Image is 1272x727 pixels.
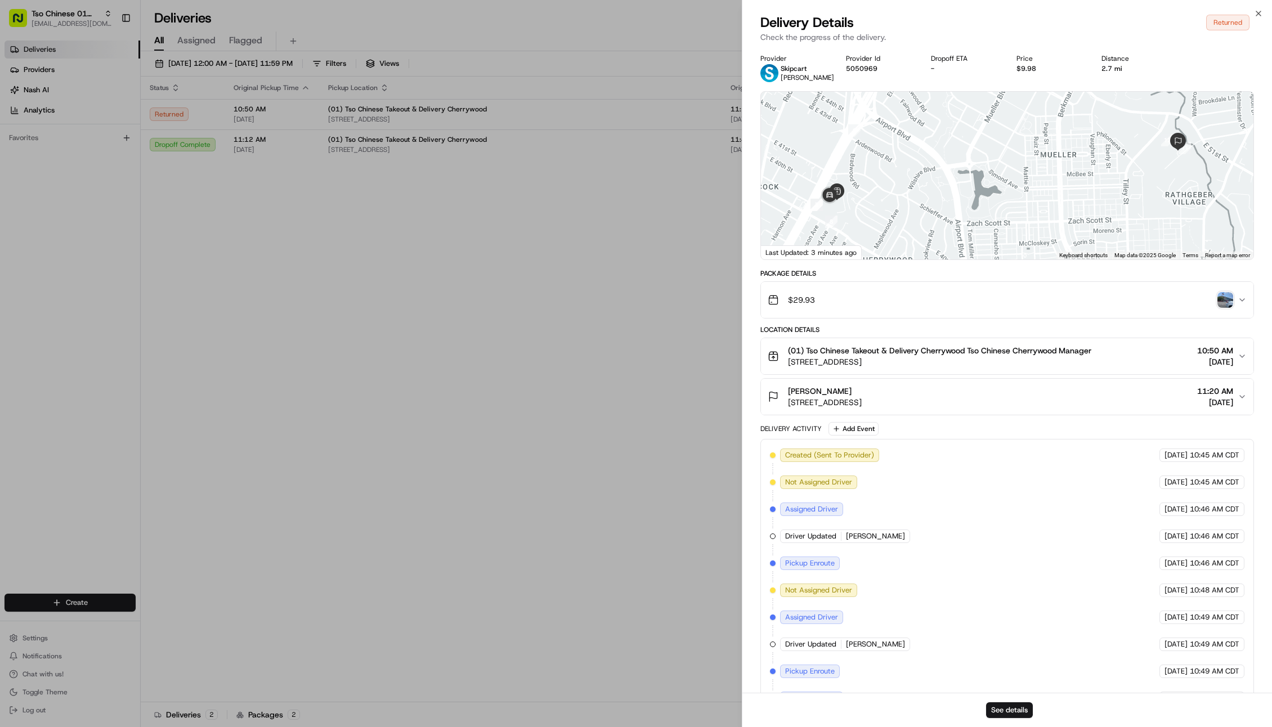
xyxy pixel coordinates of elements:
span: 10:49 AM CDT [1190,639,1239,649]
div: 📗 [11,165,20,174]
span: [PERSON_NAME] [846,531,905,541]
input: Clear [29,73,186,85]
div: 7 [810,199,823,211]
span: [PERSON_NAME] [846,639,905,649]
p: Check the progress of the delivery. [760,32,1254,43]
img: Google [764,245,801,259]
a: Powered byPylon [79,191,136,200]
div: Location Details [760,325,1254,334]
div: 8 [825,216,837,228]
button: See details [986,702,1033,718]
a: Open this area in Google Maps (opens a new window) [764,245,801,259]
div: Delivery Activity [760,424,822,433]
span: 10:46 AM CDT [1190,531,1239,541]
img: profile_skipcart_partner.png [760,64,778,82]
span: [STREET_ADDRESS] [788,397,862,408]
a: 📗Knowledge Base [7,159,91,179]
img: 1736555255976-a54dd68f-1ca7-489b-9aae-adbdc363a1c4 [11,108,32,128]
span: [DATE] [1164,585,1188,595]
span: Delivery Details [760,14,854,32]
span: [DATE] [1164,666,1188,676]
div: Price [1016,54,1083,63]
span: Driver Updated [785,639,836,649]
span: $29.93 [788,294,815,306]
span: [DATE] [1164,639,1188,649]
button: Add Event [828,422,879,436]
span: Created (Sent To Provider) [785,450,874,460]
span: [DATE] [1164,612,1188,622]
span: Driver Updated [785,531,836,541]
span: [DATE] [1164,531,1188,541]
div: 12 [1161,134,1174,146]
button: (01) Tso Chinese Takeout & Delivery Cherrywood Tso Chinese Cherrywood Manager[STREET_ADDRESS]10:5... [761,338,1253,374]
span: [DATE] [1164,504,1188,514]
div: Start new chat [38,108,185,119]
span: [DATE] [1197,397,1233,408]
div: Distance [1101,54,1168,63]
div: 2.7 mi [1101,64,1168,73]
a: Terms (opens in new tab) [1183,252,1198,258]
div: Package Details [760,269,1254,278]
span: 10:46 AM CDT [1190,558,1239,568]
span: Pickup Enroute [785,666,835,676]
span: 10:45 AM CDT [1190,477,1239,487]
div: - [931,64,998,73]
span: [DATE] [1164,477,1188,487]
img: Nash [11,12,34,34]
span: Skipcart [781,64,807,73]
span: [PERSON_NAME] [781,73,834,82]
button: [PERSON_NAME][STREET_ADDRESS]11:20 AM[DATE] [761,379,1253,415]
span: [DATE] [1164,450,1188,460]
span: 10:49 AM CDT [1190,666,1239,676]
span: API Documentation [106,164,181,175]
button: Start new chat [191,111,205,125]
span: 10:48 AM CDT [1190,585,1239,595]
span: Not Assigned Driver [785,477,852,487]
img: photo_proof_of_delivery image [1217,292,1233,308]
a: Report a map error [1205,252,1250,258]
button: $29.93photo_proof_of_delivery image [761,282,1253,318]
span: 10:45 AM CDT [1190,450,1239,460]
span: [DATE] [1164,558,1188,568]
span: Pylon [112,191,136,200]
div: Last Updated: 3 minutes ago [761,245,862,259]
div: 9 [848,124,861,137]
div: 11 [1179,142,1191,154]
span: Assigned Driver [785,504,838,514]
span: 11:20 AM [1197,385,1233,397]
p: Welcome 👋 [11,46,205,64]
span: Not Assigned Driver [785,585,852,595]
span: [STREET_ADDRESS] [788,356,1091,367]
div: Provider Id [846,54,913,63]
span: Pickup Enroute [785,558,835,568]
div: 💻 [95,165,104,174]
span: 10:46 AM CDT [1190,504,1239,514]
span: [PERSON_NAME] [788,385,852,397]
span: (01) Tso Chinese Takeout & Delivery Cherrywood Tso Chinese Cherrywood Manager [788,345,1091,356]
span: [DATE] [1197,356,1233,367]
button: Keyboard shortcuts [1059,252,1108,259]
span: Knowledge Base [23,164,86,175]
span: 10:49 AM CDT [1190,612,1239,622]
button: 5050969 [846,64,877,73]
a: 💻API Documentation [91,159,185,179]
div: $9.98 [1016,64,1083,73]
div: Provider [760,54,827,63]
span: Assigned Driver [785,612,838,622]
span: 10:50 AM [1197,345,1233,356]
span: Map data ©2025 Google [1114,252,1176,258]
div: Dropoff ETA [931,54,998,63]
div: We're available if you need us! [38,119,142,128]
